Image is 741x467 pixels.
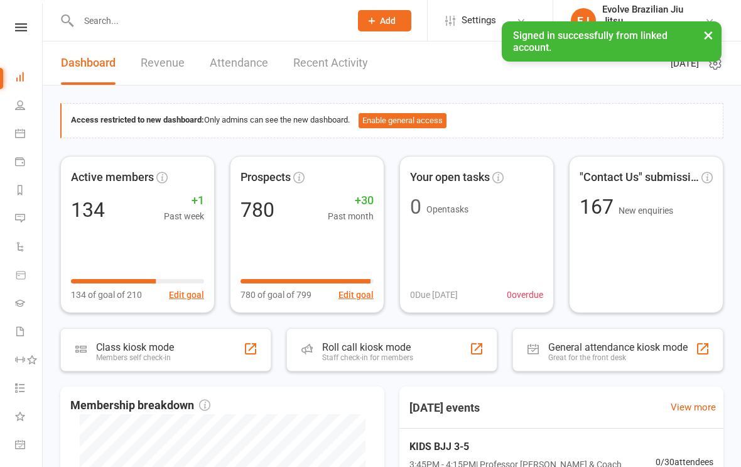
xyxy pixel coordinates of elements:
[571,8,596,33] div: EJ
[409,439,656,455] span: KIDS BJJ 3-5
[619,206,673,216] span: New enquiries
[164,192,204,210] span: +1
[241,200,274,220] div: 780
[96,353,174,362] div: Members self check-in
[322,341,413,353] div: Roll call kiosk mode
[71,200,105,220] div: 134
[399,397,490,419] h3: [DATE] events
[241,288,311,302] span: 780 of goal of 799
[71,115,204,124] strong: Access restricted to new dashboard:
[580,168,699,187] span: "Contact Us" submissions
[548,341,688,353] div: General attendance kiosk mode
[71,168,154,187] span: Active members
[322,353,413,362] div: Staff check-in for members
[15,177,43,206] a: Reports
[328,192,374,210] span: +30
[15,92,43,121] a: People
[96,341,174,353] div: Class kiosk mode
[462,6,496,35] span: Settings
[241,168,291,187] span: Prospects
[338,288,374,302] button: Edit goal
[602,4,705,26] div: Evolve Brazilian Jiu Jitsu
[697,21,720,48] button: ×
[15,262,43,290] a: Product Sales
[580,195,619,219] span: 167
[328,209,374,223] span: Past month
[410,197,421,217] div: 0
[359,113,446,128] button: Enable general access
[410,168,490,187] span: Your open tasks
[71,113,713,128] div: Only admins can see the new dashboard.
[507,288,543,302] span: 0 overdue
[70,397,210,415] span: Membership breakdown
[71,288,142,302] span: 134 of goal of 210
[75,12,342,30] input: Search...
[164,209,204,223] span: Past week
[169,288,204,302] button: Edit goal
[410,288,458,302] span: 0 Due [DATE]
[15,149,43,177] a: Payments
[15,64,43,92] a: Dashboard
[671,400,716,415] a: View more
[426,204,468,214] span: Open tasks
[358,10,411,31] button: Add
[548,353,688,362] div: Great for the front desk
[15,404,43,432] a: What's New
[15,432,43,460] a: General attendance kiosk mode
[513,30,668,53] span: Signed in successfully from linked account.
[380,16,396,26] span: Add
[15,121,43,149] a: Calendar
